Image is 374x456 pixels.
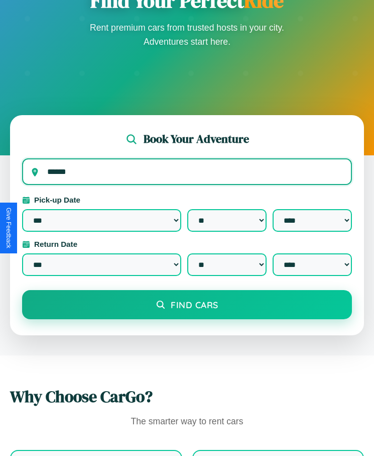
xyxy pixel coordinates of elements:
button: Find Cars [22,290,352,319]
p: The smarter way to rent cars [10,414,364,430]
h2: Book Your Adventure [144,131,249,147]
label: Pick-up Date [22,196,352,204]
label: Return Date [22,240,352,248]
p: Rent premium cars from trusted hosts in your city. Adventures start here. [87,21,288,49]
h2: Why Choose CarGo? [10,386,364,408]
div: Give Feedback [5,208,12,248]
